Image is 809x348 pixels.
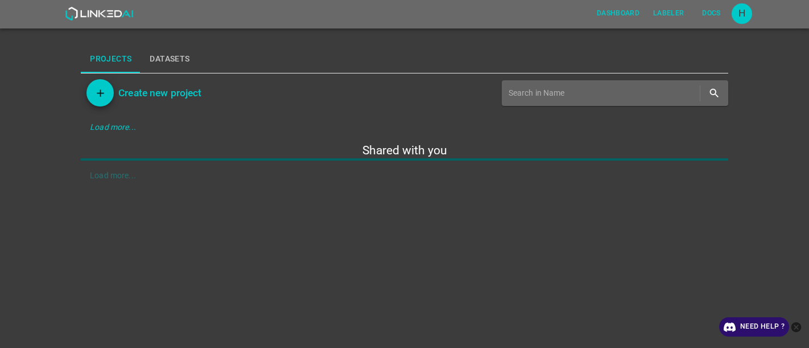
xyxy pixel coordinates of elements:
button: Datasets [141,46,199,73]
button: close-help [789,317,803,337]
img: LinkedAI [65,7,134,21]
button: Docs [693,4,729,23]
h6: Create new project [118,85,201,101]
a: Create new project [114,85,201,101]
button: Projects [81,46,141,73]
a: Labeler [646,2,691,25]
a: Dashboard [590,2,646,25]
button: search [703,81,726,105]
button: Open settings [732,3,752,24]
h5: Shared with you [81,142,728,158]
em: Load more... [90,122,136,132]
button: Add [86,79,114,107]
div: H [732,3,752,24]
button: Dashboard [592,4,644,23]
a: Need Help ? [719,317,789,337]
input: Search in Name [509,85,697,101]
div: Load more... [81,117,728,138]
button: Labeler [649,4,688,23]
a: Docs [691,2,732,25]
